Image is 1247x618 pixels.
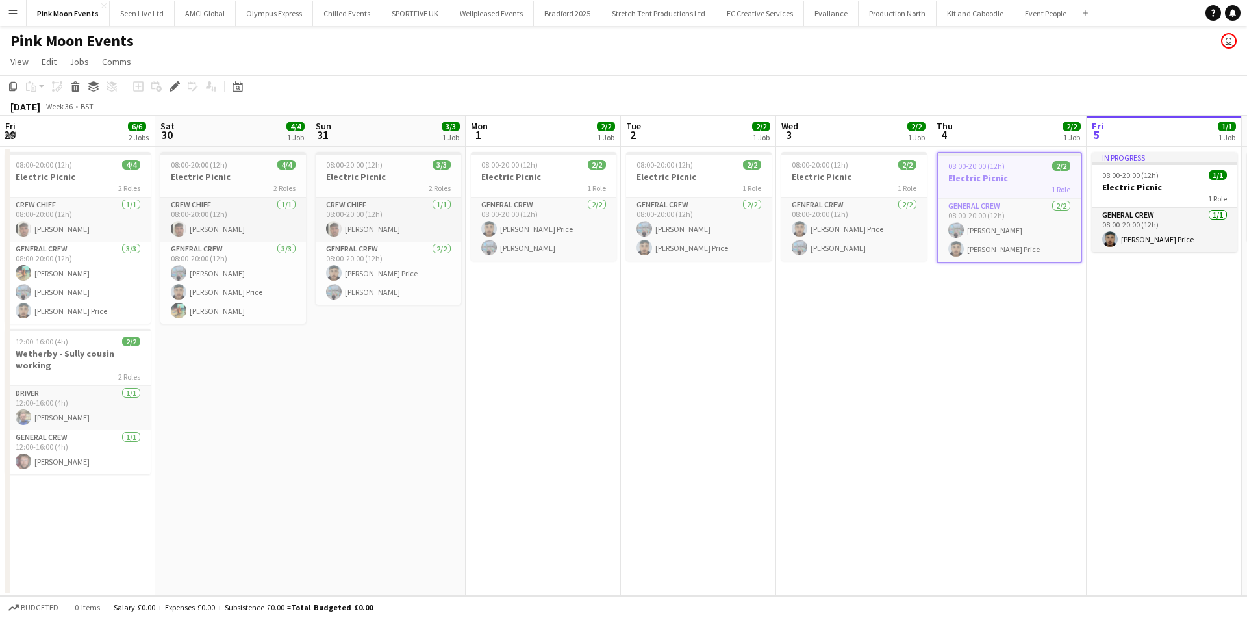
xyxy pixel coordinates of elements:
[1052,185,1070,194] span: 1 Role
[433,160,451,170] span: 3/3
[1090,127,1103,142] span: 5
[10,31,134,51] h1: Pink Moon Events
[716,1,804,26] button: EC Creative Services
[938,172,1081,184] h3: Electric Picnic
[5,386,151,430] app-card-role: Driver1/112:00-16:00 (4h)[PERSON_NAME]
[236,1,313,26] button: Olympus Express
[5,348,151,371] h3: Wetherby - Sully cousin working
[1092,152,1237,252] div: In progress08:00-20:00 (12h)1/1Electric Picnic1 RoleGeneral Crew1/108:00-20:00 (12h)[PERSON_NAME]...
[1221,33,1237,49] app-user-avatar: Dominic Riley
[938,199,1081,262] app-card-role: General Crew2/208:00-20:00 (12h)[PERSON_NAME][PERSON_NAME] Price
[171,160,227,170] span: 08:00-20:00 (12h)
[859,1,937,26] button: Production North
[326,160,383,170] span: 08:00-20:00 (12h)
[81,101,94,111] div: BST
[102,56,131,68] span: Comms
[313,1,381,26] button: Chilled Events
[5,120,16,132] span: Fri
[122,160,140,170] span: 4/4
[5,53,34,70] a: View
[69,56,89,68] span: Jobs
[160,198,306,242] app-card-role: Crew Chief1/108:00-20:00 (12h)[PERSON_NAME]
[158,127,175,142] span: 30
[597,122,615,131] span: 2/2
[6,600,60,615] button: Budgeted
[175,1,236,26] button: AMCI Global
[626,171,772,183] h3: Electric Picnic
[471,198,616,261] app-card-role: General Crew2/208:00-20:00 (12h)[PERSON_NAME] Price[PERSON_NAME]
[937,120,953,132] span: Thu
[10,56,29,68] span: View
[937,152,1082,263] app-job-card: 08:00-20:00 (12h)2/2Electric Picnic1 RoleGeneral Crew2/208:00-20:00 (12h)[PERSON_NAME][PERSON_NAM...
[636,160,693,170] span: 08:00-20:00 (12h)
[1063,122,1081,131] span: 2/2
[5,430,151,474] app-card-role: General Crew1/112:00-16:00 (4h)[PERSON_NAME]
[948,161,1005,171] span: 08:00-20:00 (12h)
[779,127,798,142] span: 3
[907,122,926,131] span: 2/2
[114,602,373,612] div: Salary £0.00 + Expenses £0.00 + Subsistence £0.00 =
[16,160,72,170] span: 08:00-20:00 (12h)
[287,133,304,142] div: 1 Job
[624,127,641,142] span: 2
[908,133,925,142] div: 1 Job
[1014,1,1077,26] button: Event People
[1102,170,1159,180] span: 08:00-20:00 (12h)
[1208,194,1227,203] span: 1 Role
[442,133,459,142] div: 1 Job
[742,183,761,193] span: 1 Role
[804,1,859,26] button: Evallance
[5,242,151,324] app-card-role: General Crew3/308:00-20:00 (12h)[PERSON_NAME][PERSON_NAME][PERSON_NAME] Price
[277,160,296,170] span: 4/4
[128,122,146,131] span: 6/6
[534,1,601,26] button: Bradford 2025
[471,152,616,261] app-job-card: 08:00-20:00 (12h)2/2Electric Picnic1 RoleGeneral Crew2/208:00-20:00 (12h)[PERSON_NAME] Price[PERS...
[626,198,772,261] app-card-role: General Crew2/208:00-20:00 (12h)[PERSON_NAME][PERSON_NAME] Price
[43,101,75,111] span: Week 36
[64,53,94,70] a: Jobs
[97,53,136,70] a: Comms
[314,127,331,142] span: 31
[481,160,538,170] span: 08:00-20:00 (12h)
[5,152,151,324] app-job-card: 08:00-20:00 (12h)4/4Electric Picnic2 RolesCrew Chief1/108:00-20:00 (12h)[PERSON_NAME]General Crew...
[429,183,451,193] span: 2 Roles
[27,1,110,26] button: Pink Moon Events
[626,152,772,261] app-job-card: 08:00-20:00 (12h)2/2Electric Picnic1 RoleGeneral Crew2/208:00-20:00 (12h)[PERSON_NAME][PERSON_NAM...
[781,120,798,132] span: Wed
[160,152,306,324] app-job-card: 08:00-20:00 (12h)4/4Electric Picnic2 RolesCrew Chief1/108:00-20:00 (12h)[PERSON_NAME]General Crew...
[1092,120,1103,132] span: Fri
[1092,152,1237,162] div: In progress
[316,120,331,132] span: Sun
[71,602,103,612] span: 0 items
[42,56,57,68] span: Edit
[118,183,140,193] span: 2 Roles
[442,122,460,131] span: 3/3
[781,152,927,261] app-job-card: 08:00-20:00 (12h)2/2Electric Picnic1 RoleGeneral Crew2/208:00-20:00 (12h)[PERSON_NAME] Price[PERS...
[449,1,534,26] button: Wellpleased Events
[752,122,770,131] span: 2/2
[160,171,306,183] h3: Electric Picnic
[36,53,62,70] a: Edit
[753,133,770,142] div: 1 Job
[16,337,68,346] span: 12:00-16:00 (4h)
[286,122,305,131] span: 4/4
[381,1,449,26] button: SPORTFIVE UK
[118,372,140,381] span: 2 Roles
[5,329,151,474] div: 12:00-16:00 (4h)2/2Wetherby - Sully cousin working2 RolesDriver1/112:00-16:00 (4h)[PERSON_NAME]Ge...
[471,120,488,132] span: Mon
[316,152,461,305] div: 08:00-20:00 (12h)3/3Electric Picnic2 RolesCrew Chief1/108:00-20:00 (12h)[PERSON_NAME]General Crew...
[781,198,927,261] app-card-role: General Crew2/208:00-20:00 (12h)[PERSON_NAME] Price[PERSON_NAME]
[471,171,616,183] h3: Electric Picnic
[160,242,306,324] app-card-role: General Crew3/308:00-20:00 (12h)[PERSON_NAME][PERSON_NAME] Price[PERSON_NAME]
[626,120,641,132] span: Tue
[1092,208,1237,252] app-card-role: General Crew1/108:00-20:00 (12h)[PERSON_NAME] Price
[1092,181,1237,193] h3: Electric Picnic
[588,160,606,170] span: 2/2
[316,198,461,242] app-card-role: Crew Chief1/108:00-20:00 (12h)[PERSON_NAME]
[10,100,40,113] div: [DATE]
